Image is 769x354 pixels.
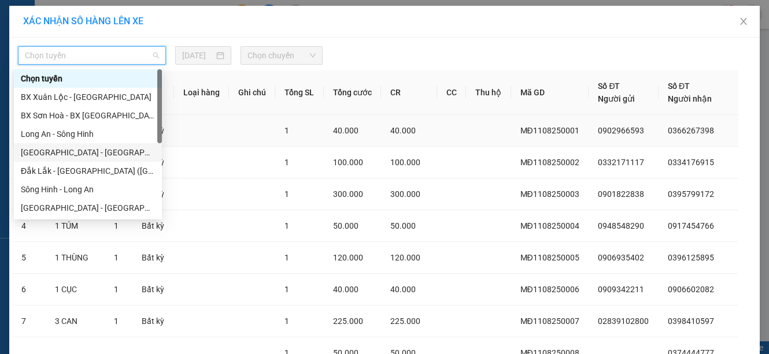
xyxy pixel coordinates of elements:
[12,210,46,242] td: 4
[739,17,748,26] span: close
[520,221,579,230] span: MĐ1108250004
[598,316,649,326] span: 02839102800
[520,158,579,167] span: MĐ1108250002
[12,305,46,337] td: 7
[12,178,46,210] td: 3
[114,221,119,230] span: 1
[727,6,760,38] button: Close
[668,221,714,230] span: 0917454766
[381,70,437,115] th: CR
[114,253,119,262] span: 1
[247,47,316,64] span: Chọn chuyến
[598,221,644,230] span: 0948548290
[520,253,579,262] span: MĐ1108250005
[390,221,416,230] span: 50.000
[14,125,162,143] div: Long An - Sông Hinh
[21,146,155,159] div: [GEOGRAPHIC_DATA] - [GEOGRAPHIC_DATA] ([GEOGRAPHIC_DATA] mới)
[284,158,289,167] span: 1
[520,316,579,326] span: MĐ1108250007
[333,189,363,199] span: 300.000
[668,253,714,262] span: 0396125895
[25,47,159,64] span: Chọn tuyến
[333,316,363,326] span: 225.000
[46,274,105,305] td: 1 CỤC
[46,305,105,337] td: 3 CAN
[21,165,155,177] div: Đắk Lắk - [GEOGRAPHIC_DATA] ([GEOGRAPHIC_DATA] mới)
[80,64,88,72] span: environment
[284,253,289,262] span: 1
[466,70,511,115] th: Thu hộ
[174,70,230,115] th: Loại hàng
[284,316,289,326] span: 1
[12,147,46,178] td: 2
[598,126,644,135] span: 0902966593
[6,77,14,85] span: environment
[14,69,162,88] div: Chọn tuyến
[437,70,466,115] th: CC
[598,158,644,167] span: 0332171117
[333,126,358,135] span: 40.000
[598,253,644,262] span: 0906935402
[520,126,579,135] span: MĐ1108250001
[511,70,589,115] th: Mã GD
[6,49,80,74] li: VP Bến xe Miền Đông
[390,253,420,262] span: 120.000
[132,274,173,305] td: Bất kỳ
[14,88,162,106] div: BX Xuân Lộc - BX Sơn Hoà
[229,70,275,115] th: Ghi chú
[668,189,714,199] span: 0395799172
[14,180,162,199] div: Sông Hinh - Long An
[14,106,162,125] div: BX Sơn Hoà - BX Xuân Lộc
[132,305,173,337] td: Bất kỳ
[21,128,155,140] div: Long An - Sông Hinh
[333,158,363,167] span: 100.000
[284,221,289,230] span: 1
[21,109,155,122] div: BX Sơn Hoà - BX [GEOGRAPHIC_DATA]
[668,316,714,326] span: 0398410597
[390,158,420,167] span: 100.000
[598,81,620,91] span: Số ĐT
[598,285,644,294] span: 0909342211
[284,189,289,199] span: 1
[14,162,162,180] div: Đắk Lắk - Sài Gòn (BXMĐ mới)
[333,253,363,262] span: 120.000
[668,158,714,167] span: 0334176915
[21,202,155,214] div: [GEOGRAPHIC_DATA] - [GEOGRAPHIC_DATA] ([GEOGRAPHIC_DATA])
[390,316,420,326] span: 225.000
[598,94,635,103] span: Người gửi
[12,70,46,115] th: STT
[14,143,162,162] div: Sài Gòn - Đắk Lắk (BXMĐ mới)
[132,210,173,242] td: Bất kỳ
[284,285,289,294] span: 1
[668,285,714,294] span: 0906602082
[668,126,714,135] span: 0366267398
[12,115,46,147] td: 1
[520,189,579,199] span: MĐ1108250003
[598,189,644,199] span: 0901822838
[21,91,155,103] div: BX Xuân Lộc - [GEOGRAPHIC_DATA]
[12,274,46,305] td: 6
[80,49,154,62] li: VP VP Đắk Lắk
[275,70,323,115] th: Tổng SL
[114,316,119,326] span: 1
[390,126,416,135] span: 40.000
[390,189,420,199] span: 300.000
[520,285,579,294] span: MĐ1108250006
[182,49,214,62] input: 11/08/2025
[333,285,358,294] span: 40.000
[668,81,690,91] span: Số ĐT
[21,183,155,196] div: Sông Hinh - Long An
[132,242,173,274] td: Bất kỳ
[46,210,105,242] td: 1 TÚM
[14,199,162,217] div: Sài Gòn - Đắk Lắk (BXMT)
[390,285,416,294] span: 40.000
[324,70,382,115] th: Tổng cước
[21,72,155,85] div: Chọn tuyến
[46,242,105,274] td: 1 THÙNG
[114,285,119,294] span: 1
[333,221,358,230] span: 50.000
[12,242,46,274] td: 5
[6,76,77,124] b: Quán nước dãy 8 - D07, BX Miền Đông 292 Đinh Bộ Lĩnh
[6,6,168,28] li: Quý Thảo
[668,94,712,103] span: Người nhận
